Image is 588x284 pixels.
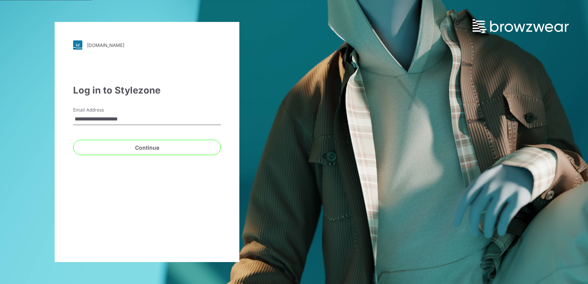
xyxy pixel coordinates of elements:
img: browzwear-logo.73288ffb.svg [473,19,569,33]
img: svg+xml;base64,PHN2ZyB3aWR0aD0iMjgiIGhlaWdodD0iMjgiIHZpZXdCb3g9IjAgMCAyOCAyOCIgZmlsbD0ibm9uZSIgeG... [73,40,82,50]
div: [DOMAIN_NAME] [87,42,124,48]
label: Email Address [73,107,127,114]
div: Log in to Stylezone [73,84,221,97]
a: [DOMAIN_NAME] [73,40,221,50]
button: Continue [73,140,221,155]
